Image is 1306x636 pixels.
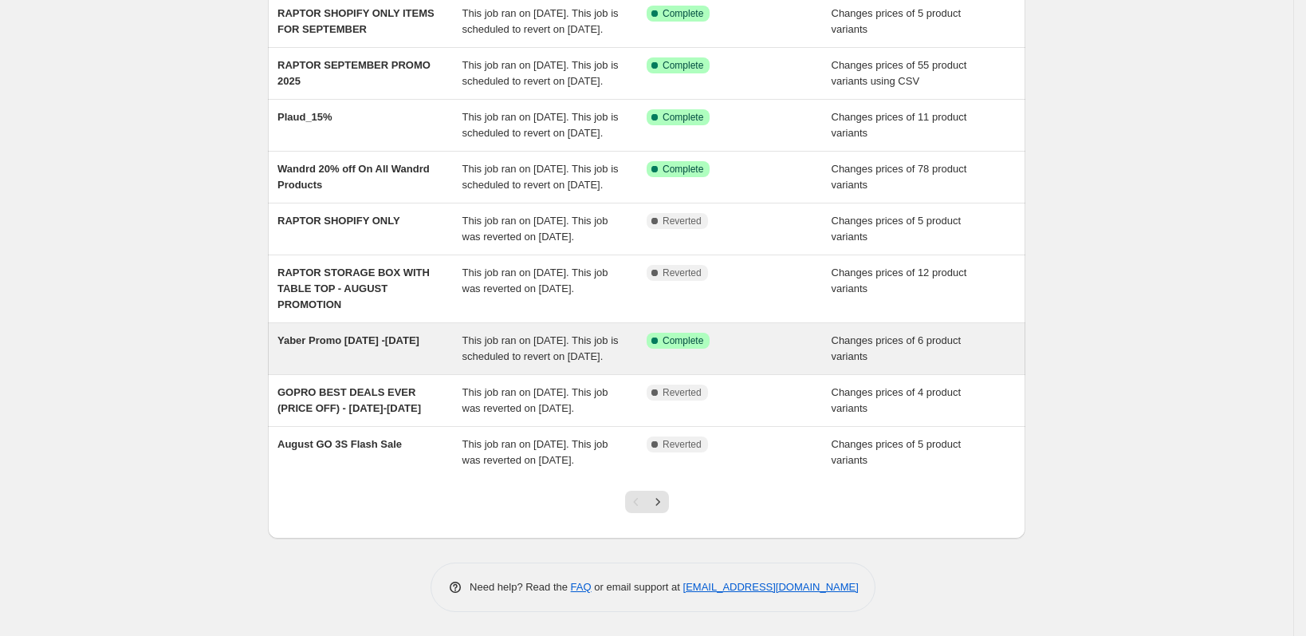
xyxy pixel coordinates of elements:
[462,267,608,294] span: This job ran on [DATE]. This job was reverted on [DATE].
[832,7,962,35] span: Changes prices of 5 product variants
[277,163,430,191] span: Wandrd 20% off On All Wandrd Products
[663,215,702,227] span: Reverted
[663,111,703,124] span: Complete
[462,334,619,362] span: This job ran on [DATE]. This job is scheduled to revert on [DATE].
[625,491,669,513] nav: Pagination
[462,59,619,87] span: This job ran on [DATE]. This job is scheduled to revert on [DATE].
[832,267,967,294] span: Changes prices of 12 product variants
[832,163,967,191] span: Changes prices of 78 product variants
[277,438,402,450] span: August GO 3S Flash Sale
[592,581,683,593] span: or email support at
[277,7,435,35] span: RAPTOR SHOPIFY ONLY ITEMS FOR SEPTEMBER
[832,111,967,139] span: Changes prices of 11 product variants
[663,7,703,20] span: Complete
[832,59,967,87] span: Changes prices of 55 product variants using CSV
[277,267,430,310] span: RAPTOR STORAGE BOX WITH TABLE TOP - AUGUST PROMOTION
[277,334,419,346] span: Yaber Promo [DATE] -[DATE]
[663,59,703,72] span: Complete
[462,215,608,243] span: This job ran on [DATE]. This job was reverted on [DATE].
[663,163,703,176] span: Complete
[663,334,703,347] span: Complete
[462,386,608,414] span: This job ran on [DATE]. This job was reverted on [DATE].
[462,7,619,35] span: This job ran on [DATE]. This job is scheduled to revert on [DATE].
[832,334,962,362] span: Changes prices of 6 product variants
[462,111,619,139] span: This job ran on [DATE]. This job is scheduled to revert on [DATE].
[647,491,669,513] button: Next
[663,386,702,399] span: Reverted
[832,215,962,243] span: Changes prices of 5 product variants
[663,438,702,451] span: Reverted
[832,438,962,466] span: Changes prices of 5 product variants
[277,111,332,123] span: Plaud_15%
[571,581,592,593] a: FAQ
[462,438,608,466] span: This job ran on [DATE]. This job was reverted on [DATE].
[683,581,859,593] a: [EMAIL_ADDRESS][DOMAIN_NAME]
[832,386,962,414] span: Changes prices of 4 product variants
[470,581,571,593] span: Need help? Read the
[277,59,431,87] span: RAPTOR SEPTEMBER PROMO 2025
[277,215,400,227] span: RAPTOR SHOPIFY ONLY
[277,386,421,414] span: GOPRO BEST DEALS EVER (PRICE OFF) - [DATE]-[DATE]
[663,267,702,279] span: Reverted
[462,163,619,191] span: This job ran on [DATE]. This job is scheduled to revert on [DATE].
